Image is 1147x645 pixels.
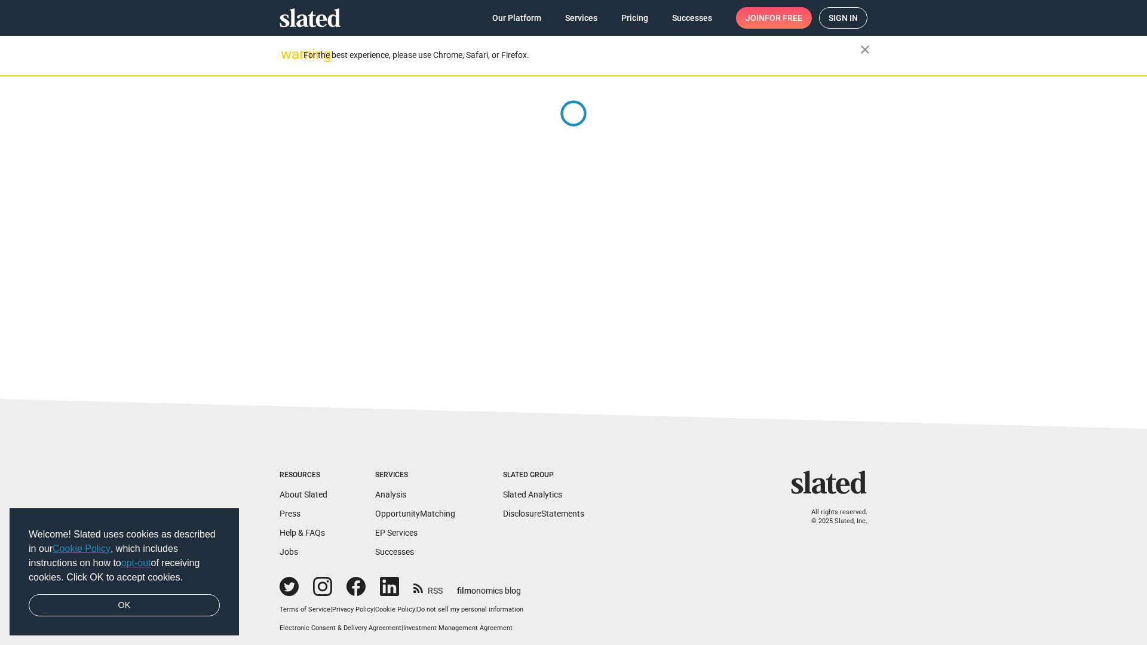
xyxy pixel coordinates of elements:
[403,624,513,632] a: Investment Management Agreement
[819,7,867,29] a: Sign in
[280,471,327,480] div: Resources
[829,8,858,28] span: Sign in
[375,606,415,613] a: Cookie Policy
[417,606,523,615] button: Do not sell my personal information
[375,471,455,480] div: Services
[121,558,151,568] a: opt-out
[280,490,327,499] a: About Slated
[858,42,872,57] mat-icon: close
[492,7,541,29] span: Our Platform
[303,47,860,63] div: For the best experience, please use Chrome, Safari, or Firefox.
[565,7,597,29] span: Services
[280,624,401,632] a: Electronic Consent & Delivery Agreement
[375,528,418,537] a: EP Services
[281,47,295,62] mat-icon: warning
[483,7,551,29] a: Our Platform
[10,508,239,636] div: cookieconsent
[663,7,722,29] a: Successes
[621,7,648,29] span: Pricing
[280,606,330,613] a: Terms of Service
[556,7,607,29] a: Services
[503,509,584,518] a: DisclosureStatements
[799,508,867,526] p: All rights reserved. © 2025 Slated, Inc.
[330,606,332,613] span: |
[373,606,375,613] span: |
[457,586,471,595] span: film
[457,576,521,597] a: filmonomics blog
[503,490,562,499] a: Slated Analytics
[746,7,802,29] span: Join
[736,7,812,29] a: Joinfor free
[413,578,443,597] a: RSS
[375,490,406,499] a: Analysis
[332,606,373,613] a: Privacy Policy
[672,7,712,29] span: Successes
[29,594,220,617] a: dismiss cookie message
[53,543,111,554] a: Cookie Policy
[612,7,658,29] a: Pricing
[280,547,298,557] a: Jobs
[415,606,417,613] span: |
[503,471,584,480] div: Slated Group
[375,547,414,557] a: Successes
[280,528,325,537] a: Help & FAQs
[375,509,455,518] a: OpportunityMatching
[401,624,403,632] span: |
[280,509,300,518] a: Press
[29,527,220,585] span: Welcome! Slated uses cookies as described in our , which includes instructions on how to of recei...
[765,7,802,29] span: for free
